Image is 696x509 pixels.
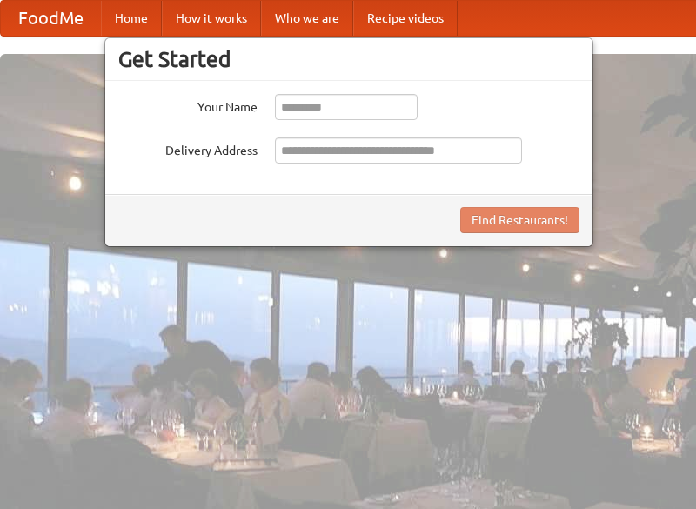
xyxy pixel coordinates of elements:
a: Recipe videos [353,1,458,36]
a: Home [101,1,162,36]
a: FoodMe [1,1,101,36]
a: How it works [162,1,261,36]
label: Your Name [118,94,258,116]
label: Delivery Address [118,137,258,159]
h3: Get Started [118,46,579,72]
button: Find Restaurants! [460,207,579,233]
a: Who we are [261,1,353,36]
